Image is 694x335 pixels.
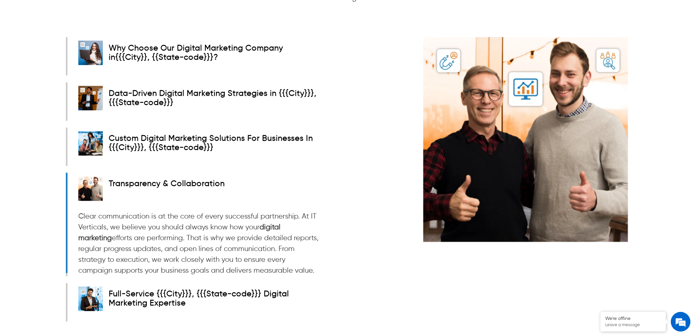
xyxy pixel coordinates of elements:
[107,3,123,19] div: Minimize live chat window
[109,135,313,152] strong: Custom Digital Marketing Solutions For Businesses In {{{City}}}, {{{State-code}}}
[34,37,110,45] div: Leave a message
[78,177,103,201] img: <h3><strong>Transparency &amp; Collaboration</strong></h3>
[423,37,628,242] img: Transparency & Collaboration
[109,44,283,62] strong: Why Choose Our Digital Marketing Company in
[78,287,103,311] img: <h3><strong>Full-Service {{{City}}}, {{{State-code}}} Digital Marketing Expertise</strong></h3>
[78,131,103,156] img: <h3><strong>Custom Digital Marketing Solutions For Businesses In {{{City}}}, {{{State-code}}}</st...
[51,172,83,177] em: Driven by SalesIQ
[606,323,661,328] p: Leave a message
[78,224,280,242] a: digital marketing
[119,53,210,61] strong: {{City}}, {{State-code}}
[11,39,28,43] img: logo_Zg8I0qSkbAqR2WFHt3p6CTuqpyXMFPubPcD2OT02zFN43Cy9FUNNG3NEPhM_Q1qe_.png
[96,202,119,211] em: Submit
[103,290,319,309] a: Full-Service {{{City}}}, {{{State-code}}} Digital Marketing Expertise
[606,316,661,322] div: We're offline
[109,180,225,188] strong: Transparency & Collaboration
[210,53,214,61] strong: }
[14,83,114,149] span: We are offline. Please leave us a message.
[109,290,289,308] strong: Full-Service {{{City}}}, {{{State-code}}} Digital Marketing Expertise
[109,90,317,107] strong: Data-Driven Digital Marketing Strategies in {{{City}}}, {{{State-code}}}
[115,53,119,61] strong: {
[3,179,125,202] textarea: Type your message and click 'Submit'
[214,53,218,61] strong: ?
[78,212,319,277] p: Clear communication is at the core of every successful partnership. At IT Verticals, we believe y...
[78,86,103,111] img: <h3><strong>Data-Driven Digital Marketing Strategies in {{{City}}}, {{{State-code}}}</strong></h3>
[78,41,103,65] img: <h2><strong>Why Choose Our Digital Marketing Company in </strong><strong>{</strong><strong>{{City...
[45,172,50,176] img: salesiqlogo_leal7QplfZFryJ6FIlVepeu7OftD7mt8q6exU6-34PB8prfIgodN67KcxXM9Y7JQ_.png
